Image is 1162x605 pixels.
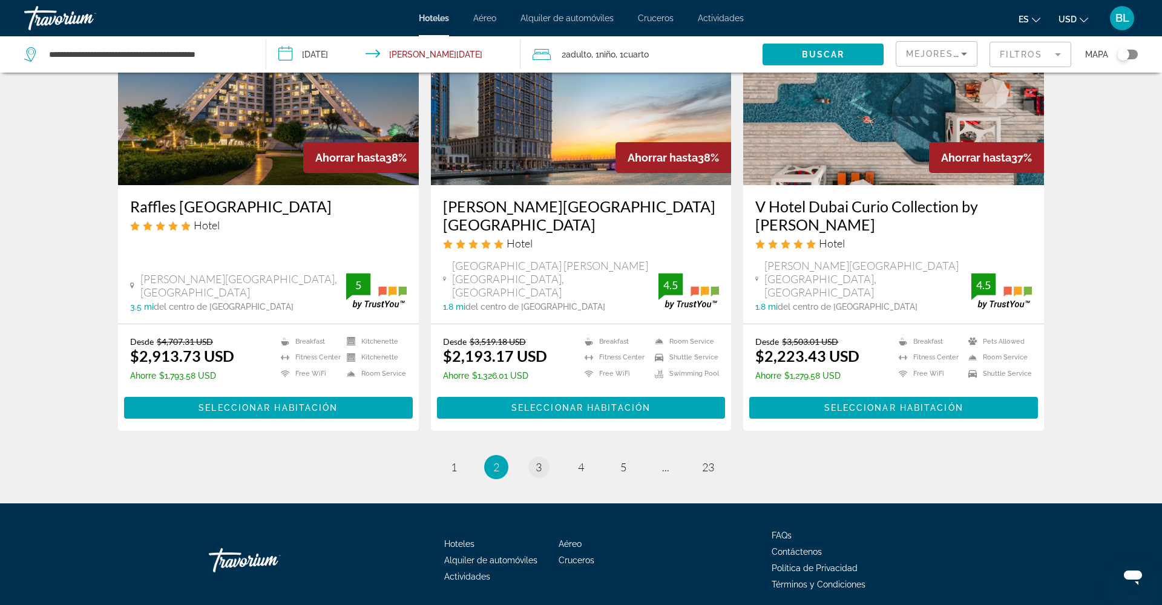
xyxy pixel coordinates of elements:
a: Seleccionar habitación [749,399,1038,413]
span: BL [1115,12,1129,24]
span: 4 [578,460,584,474]
span: Seleccionar habitación [824,403,963,413]
mat-select: Sort by [906,47,967,61]
button: Filter [990,41,1071,68]
li: Room Service [341,368,407,379]
p: $1,793.58 USD [130,371,234,381]
li: Kitchenette [341,353,407,363]
span: , 1 [615,46,649,63]
div: 5 star Hotel [130,218,407,232]
span: Hotel [507,237,533,250]
button: Check-in date: Dec 26, 2025 Check-out date: Jan 2, 2026 [266,36,520,73]
span: Desde [755,336,779,347]
span: 3.5 mi [130,302,154,312]
span: Niño [599,50,615,59]
p: $1,326.01 USD [443,371,547,381]
p: $1,279.58 USD [755,371,859,381]
li: Breakfast [893,336,962,347]
li: Free WiFi [893,368,962,379]
span: [PERSON_NAME][GEOGRAPHIC_DATA], [GEOGRAPHIC_DATA] [140,272,346,299]
a: Hoteles [444,539,474,549]
button: Seleccionar habitación [437,397,726,419]
span: Ahorrar hasta [941,151,1011,164]
a: Seleccionar habitación [437,399,726,413]
span: Desde [443,336,467,347]
button: Change currency [1059,10,1088,28]
li: Room Service [649,336,719,347]
div: 5 star Hotel [755,237,1032,250]
span: Ahorrar hasta [628,151,698,164]
span: 1.8 mi [443,302,465,312]
div: 5 star Hotel [443,237,720,250]
ins: $2,223.43 USD [755,347,859,365]
span: Ahorre [755,371,781,381]
del: $3,519.18 USD [470,336,526,347]
a: [PERSON_NAME][GEOGRAPHIC_DATA] [GEOGRAPHIC_DATA] [443,197,720,234]
span: [GEOGRAPHIC_DATA] [PERSON_NAME][GEOGRAPHIC_DATA], [GEOGRAPHIC_DATA] [452,259,659,299]
h3: V Hotel Dubai Curio Collection by [PERSON_NAME] [755,197,1032,234]
a: Actividades [444,572,490,581]
del: $3,503.01 USD [782,336,838,347]
a: Hoteles [419,13,449,23]
li: Fitness Center [893,353,962,363]
a: Contáctenos [772,547,822,557]
nav: Pagination [118,455,1044,479]
span: USD [1059,15,1077,24]
a: Actividades [698,13,744,23]
li: Free WiFi [579,368,649,379]
button: Seleccionar habitación [124,397,413,419]
li: Free WiFi [275,368,341,379]
ins: $2,913.73 USD [130,347,234,365]
span: Ahorre [443,371,469,381]
a: Aéreo [473,13,496,23]
li: Swimming Pool [649,368,719,379]
li: Pets Allowed [962,336,1032,347]
a: Raffles [GEOGRAPHIC_DATA] [130,197,407,215]
span: Cuarto [623,50,649,59]
a: Alquiler de automóviles [444,555,537,565]
a: Travorium [209,542,330,578]
span: 2 [493,460,499,474]
a: Términos y Condiciones [772,580,865,589]
img: trustyou-badge.svg [971,273,1032,309]
button: Buscar [763,44,884,65]
a: Cruceros [638,13,674,23]
span: del centro de [GEOGRAPHIC_DATA] [154,302,294,312]
iframe: Botón para iniciar la ventana de mensajería [1114,557,1152,595]
div: 38% [615,142,731,173]
span: 5 [620,460,626,474]
li: Fitness Center [579,353,649,363]
span: Ahorre [130,371,156,381]
div: 37% [929,142,1044,173]
span: 1 [451,460,457,474]
span: FAQs [772,531,792,540]
a: Política de Privacidad [772,563,858,573]
a: Aéreo [559,539,582,549]
li: Breakfast [275,336,341,347]
span: es [1019,15,1029,24]
li: Shuttle Service [649,353,719,363]
span: Cruceros [559,555,594,565]
del: $4,707.31 USD [157,336,213,347]
span: Buscar [802,50,845,59]
span: 23 [702,460,714,474]
a: Seleccionar habitación [124,399,413,413]
li: Room Service [962,353,1032,363]
span: del centro de [GEOGRAPHIC_DATA] [778,302,917,312]
button: Toggle map [1108,49,1138,60]
a: Travorium [24,2,145,34]
span: Mapa [1085,46,1108,63]
div: 38% [303,142,419,173]
span: Adulto [566,50,591,59]
span: [PERSON_NAME][GEOGRAPHIC_DATA] [GEOGRAPHIC_DATA], [GEOGRAPHIC_DATA] [764,259,971,299]
div: 5 [346,278,370,292]
button: Seleccionar habitación [749,397,1038,419]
